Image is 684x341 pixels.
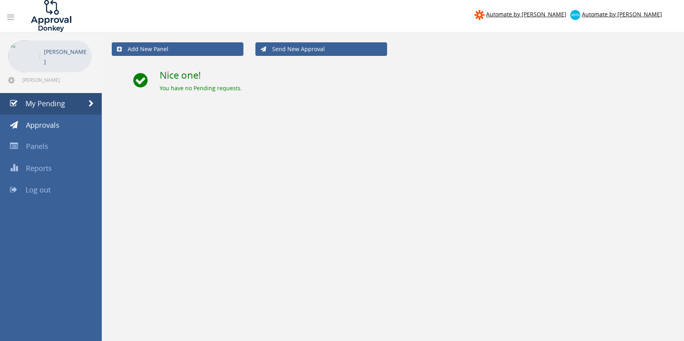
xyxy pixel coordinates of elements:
[26,120,59,130] span: Approvals
[474,10,484,20] img: zapier-logomark.png
[570,10,580,20] img: xero-logo.png
[486,10,566,18] span: Automate by [PERSON_NAME]
[26,185,51,194] span: Log out
[255,42,387,56] a: Send New Approval
[26,99,65,108] span: My Pending
[44,47,88,67] p: [PERSON_NAME]
[112,42,243,56] a: Add New Panel
[160,84,674,92] div: You have no Pending requests.
[26,163,52,173] span: Reports
[26,141,48,151] span: Panels
[160,70,674,80] h2: Nice one!
[582,10,662,18] span: Automate by [PERSON_NAME]
[22,77,90,83] span: [PERSON_NAME][EMAIL_ADDRESS][PERSON_NAME][DOMAIN_NAME]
